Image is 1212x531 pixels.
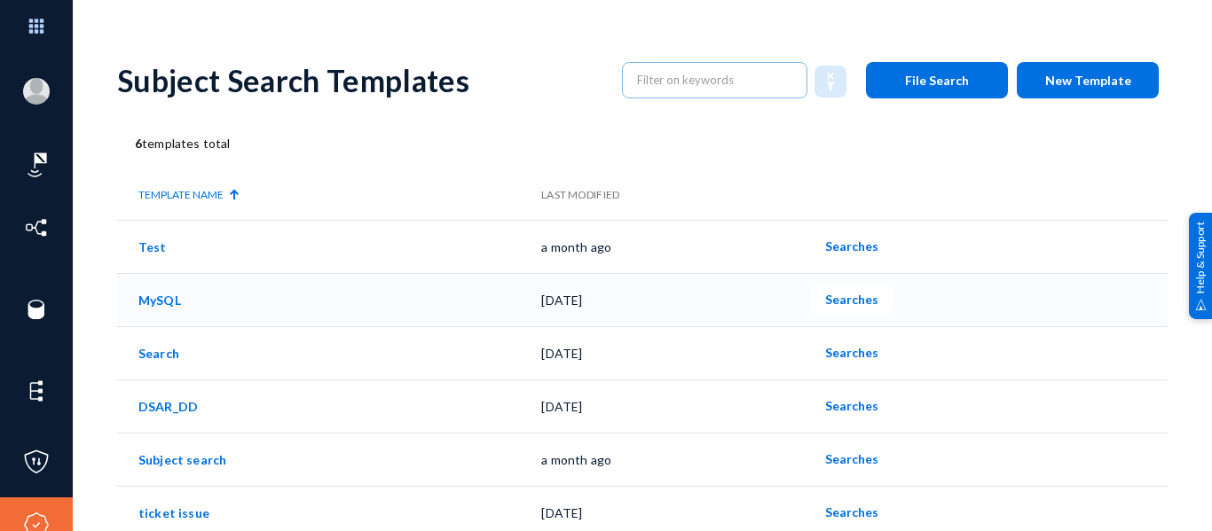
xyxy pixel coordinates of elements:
a: Subject search [138,452,226,467]
input: Filter on keywords [637,66,793,93]
td: [DATE] [541,326,811,379]
span: New Template [1045,73,1131,88]
button: Searches [811,496,893,528]
img: icon-sources.svg [23,296,50,323]
a: ticket issue [138,505,209,520]
td: [DATE] [541,273,811,326]
img: icon-elements.svg [23,378,50,404]
img: app launcher [10,7,63,45]
a: MySQL [138,293,181,308]
span: Searches [825,292,878,307]
a: Search [138,346,179,361]
button: Searches [811,230,893,262]
a: Test [138,239,167,254]
button: Searches [811,443,893,475]
button: Searches [811,337,893,369]
td: a month ago [541,220,811,273]
td: a month ago [541,433,811,486]
button: Searches [811,390,893,422]
img: icon-risk-sonar.svg [23,152,50,178]
img: icon-inventory.svg [23,215,50,241]
img: blank-profile-picture.png [23,78,50,105]
div: Subject Search Templates [117,62,604,98]
span: Searches [825,345,878,360]
span: Searches [825,451,878,466]
div: templates total [117,134,1168,152]
span: Searches [825,238,878,254]
div: Template Name [138,187,541,203]
img: icon-policies.svg [23,449,50,475]
span: File Search [905,73,969,88]
button: File Search [866,62,1008,98]
img: help_support.svg [1195,299,1207,310]
button: New Template [1017,62,1159,98]
div: Template Name [138,187,224,203]
th: Last Modified [541,170,811,220]
span: Searches [825,398,878,413]
button: Searches [811,284,893,316]
span: Searches [825,504,878,519]
a: DSAR_DD [138,399,198,414]
td: [DATE] [541,379,811,433]
b: 6 [135,136,142,151]
div: Help & Support [1189,212,1212,318]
